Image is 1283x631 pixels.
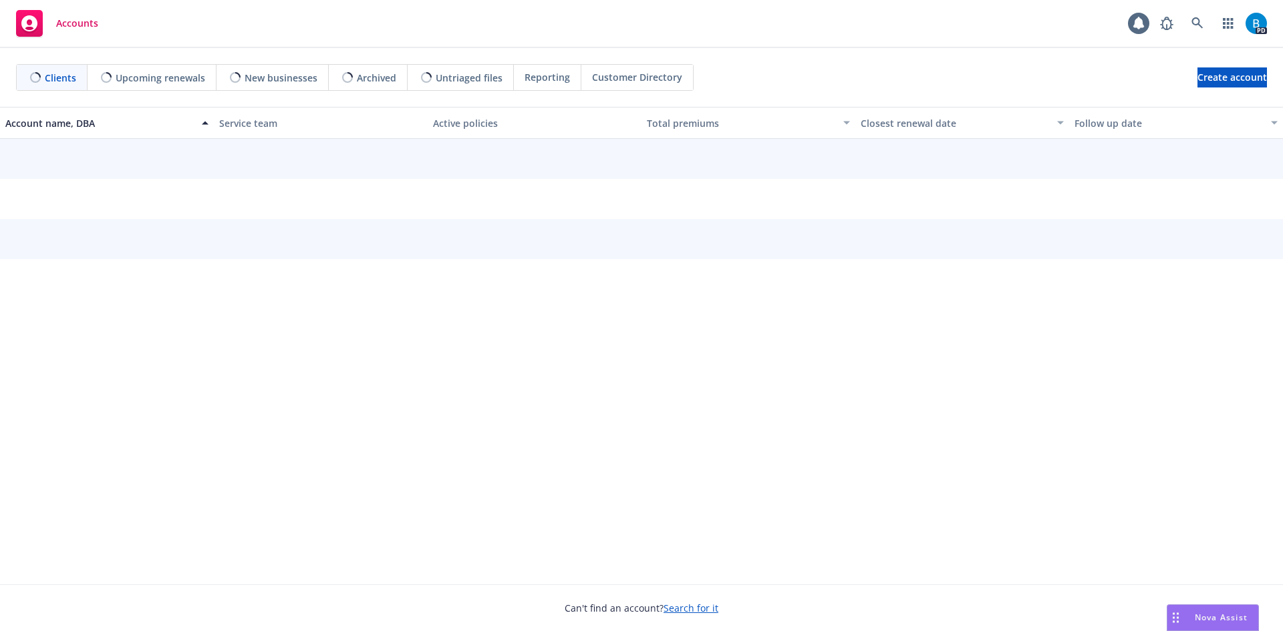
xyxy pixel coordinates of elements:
div: Account name, DBA [5,116,194,130]
a: Accounts [11,5,104,42]
a: Create account [1197,67,1267,87]
span: Reporting [525,70,570,84]
span: Upcoming renewals [116,71,205,85]
button: Service team [214,107,428,139]
button: Nova Assist [1167,604,1259,631]
span: Accounts [56,18,98,29]
a: Search [1184,10,1211,37]
span: Nova Assist [1195,612,1248,623]
span: Create account [1197,65,1267,90]
div: Closest renewal date [861,116,1049,130]
span: Untriaged files [436,71,503,85]
div: Total premiums [647,116,835,130]
span: New businesses [245,71,317,85]
div: Active policies [433,116,636,130]
a: Report a Bug [1153,10,1180,37]
img: photo [1246,13,1267,34]
div: Follow up date [1075,116,1263,130]
span: Can't find an account? [565,601,718,615]
span: Customer Directory [592,70,682,84]
div: Drag to move [1167,605,1184,630]
span: Archived [357,71,396,85]
button: Active policies [428,107,641,139]
span: Clients [45,71,76,85]
a: Search for it [664,602,718,614]
button: Total premiums [641,107,855,139]
div: Service team [219,116,422,130]
a: Switch app [1215,10,1242,37]
button: Follow up date [1069,107,1283,139]
button: Closest renewal date [855,107,1069,139]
